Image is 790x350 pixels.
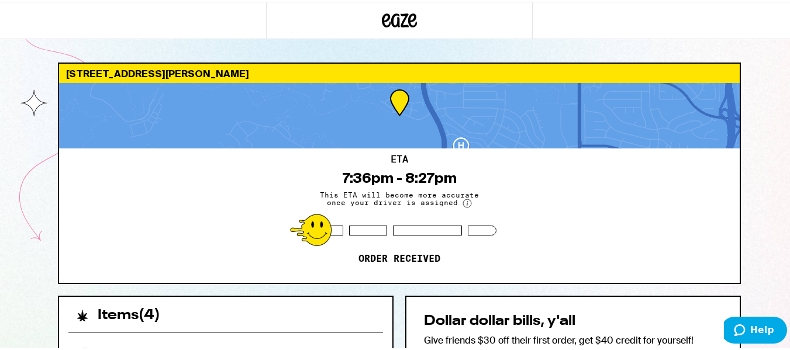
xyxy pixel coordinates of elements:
[98,307,160,321] h2: Items ( 4 )
[358,251,440,263] p: Order received
[343,168,457,185] div: 7:36pm - 8:27pm
[424,313,722,327] h2: Dollar dollar bills, y'all
[59,62,740,81] div: [STREET_ADDRESS][PERSON_NAME]
[312,189,487,206] span: This ETA will become more accurate once your driver is assigned
[724,315,787,344] iframe: Opens a widget where you can find more information
[424,332,722,345] p: Give friends $30 off their first order, get $40 credit for yourself!
[391,153,408,162] h2: ETA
